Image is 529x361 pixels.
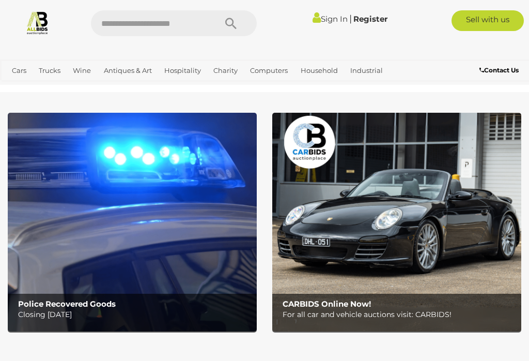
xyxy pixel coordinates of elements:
[283,299,371,309] b: CARBIDS Online Now!
[297,62,342,79] a: Household
[349,13,352,24] span: |
[8,113,257,331] img: Police Recovered Goods
[479,66,519,74] b: Contact Us
[205,10,257,36] button: Search
[209,62,242,79] a: Charity
[160,62,205,79] a: Hospitality
[69,62,95,79] a: Wine
[346,62,387,79] a: Industrial
[353,14,387,24] a: Register
[313,14,348,24] a: Sign In
[8,62,30,79] a: Cars
[8,113,257,331] a: Police Recovered Goods Police Recovered Goods Closing [DATE]
[272,113,521,331] img: CARBIDS Online Now!
[452,10,524,31] a: Sell with us
[8,79,48,96] a: Jewellery
[272,113,521,331] a: CARBIDS Online Now! CARBIDS Online Now! For all car and vehicle auctions visit: CARBIDS!
[246,62,292,79] a: Computers
[118,79,200,96] a: [GEOGRAPHIC_DATA]
[18,308,251,321] p: Closing [DATE]
[25,10,50,35] img: Allbids.com.au
[18,299,116,309] b: Police Recovered Goods
[52,79,80,96] a: Office
[479,65,521,76] a: Contact Us
[100,62,156,79] a: Antiques & Art
[283,308,516,321] p: For all car and vehicle auctions visit: CARBIDS!
[84,79,114,96] a: Sports
[35,62,65,79] a: Trucks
